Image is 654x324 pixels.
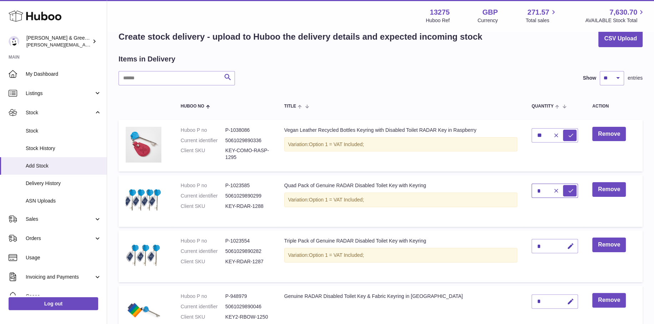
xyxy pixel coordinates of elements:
[284,248,517,263] div: Variation:
[609,8,637,17] span: 7,630.70
[9,36,19,47] img: ellen@bluebadgecompany.co.uk
[585,8,645,24] a: 7,630.70 AVAILABLE Stock Total
[126,238,161,273] img: Triple Pack of Genuine RADAR Disabled Toilet Key with Keyring
[181,293,225,300] dt: Huboo P no
[277,230,524,282] td: Triple Pack of Genuine RADAR Disabled Toilet Key with Keyring
[26,216,94,223] span: Sales
[225,248,270,255] dd: 5061029890282
[225,258,270,265] dd: KEY-RDAR-1287
[26,254,101,261] span: Usage
[583,75,596,81] label: Show
[126,127,161,163] img: Vegan Leather Recycled Bottles Keyring with Disabled Toilet RADAR Key in Raspberry
[26,42,143,48] span: [PERSON_NAME][EMAIL_ADDRESS][DOMAIN_NAME]
[225,203,270,210] dd: KEY-RDAR-1288
[26,128,101,134] span: Stock
[225,293,270,300] dd: P-948979
[181,303,225,310] dt: Current identifier
[119,54,175,64] h2: Items in Delivery
[181,137,225,144] dt: Current identifier
[26,145,101,152] span: Stock History
[309,141,364,147] span: Option 1 = VAT Included;
[430,8,450,17] strong: 13275
[26,109,94,116] span: Stock
[26,293,101,300] span: Cases
[181,104,204,109] span: Huboo no
[181,147,225,161] dt: Client SKU
[225,314,270,320] dd: KEY2-RBOW-1250
[181,182,225,189] dt: Huboo P no
[225,147,270,161] dd: KEY-COMO-RASP-1295
[628,75,643,81] span: entries
[525,8,557,24] a: 271.57 Total sales
[119,31,482,43] h1: Create stock delivery - upload to Huboo the delivery details and expected incoming stock
[277,175,524,227] td: Quad Pack of Genuine RADAR Disabled Toilet Key with Keyring
[426,17,450,24] div: Huboo Ref
[478,17,498,24] div: Currency
[592,238,626,252] button: Remove
[26,163,101,169] span: Add Stock
[309,197,364,203] span: Option 1 = VAT Included;
[181,193,225,199] dt: Current identifier
[277,120,524,172] td: Vegan Leather Recycled Bottles Keyring with Disabled Toilet RADAR Key in Raspberry
[181,203,225,210] dt: Client SKU
[9,297,98,310] a: Log out
[26,35,91,48] div: [PERSON_NAME] & Green Ltd
[585,17,645,24] span: AVAILABLE Stock Total
[181,238,225,244] dt: Huboo P no
[598,30,643,47] button: CSV Upload
[592,104,635,109] div: Action
[592,293,626,308] button: Remove
[225,137,270,144] dd: 5061029890336
[527,8,549,17] span: 271.57
[482,8,498,17] strong: GBP
[26,90,94,97] span: Listings
[592,182,626,197] button: Remove
[225,193,270,199] dd: 5061029890299
[592,127,626,141] button: Remove
[181,314,225,320] dt: Client SKU
[225,238,270,244] dd: P-1023554
[532,104,553,109] span: Quantity
[126,182,161,218] img: Quad Pack of Genuine RADAR Disabled Toilet Key with Keyring
[181,248,225,255] dt: Current identifier
[26,235,94,242] span: Orders
[284,193,517,207] div: Variation:
[26,198,101,204] span: ASN Uploads
[225,303,270,310] dd: 5061029890046
[225,127,270,134] dd: P-1038086
[225,182,270,189] dd: P-1023585
[284,104,296,109] span: Title
[525,17,557,24] span: Total sales
[309,252,364,258] span: Option 1 = VAT Included;
[181,127,225,134] dt: Huboo P no
[181,258,225,265] dt: Client SKU
[26,180,101,187] span: Delivery History
[284,137,517,152] div: Variation:
[26,274,94,280] span: Invoicing and Payments
[26,71,101,78] span: My Dashboard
